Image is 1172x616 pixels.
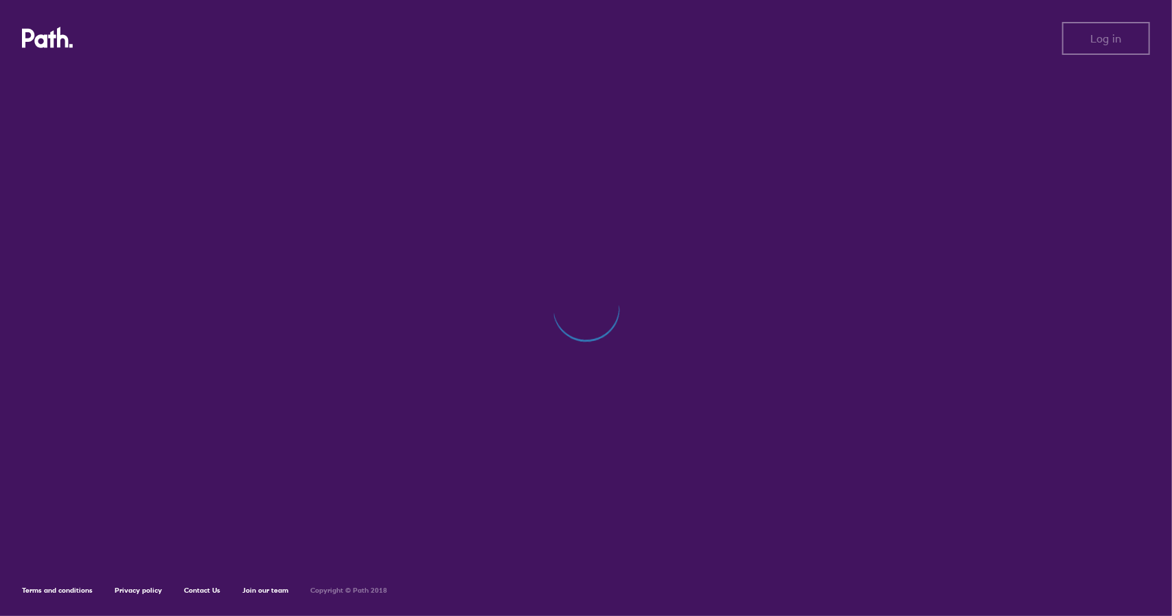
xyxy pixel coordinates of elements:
span: Log in [1091,32,1122,45]
a: Contact Us [184,586,220,595]
a: Join our team [242,586,288,595]
button: Log in [1062,22,1150,55]
a: Terms and conditions [22,586,93,595]
a: Privacy policy [115,586,162,595]
h6: Copyright © Path 2018 [310,587,387,595]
